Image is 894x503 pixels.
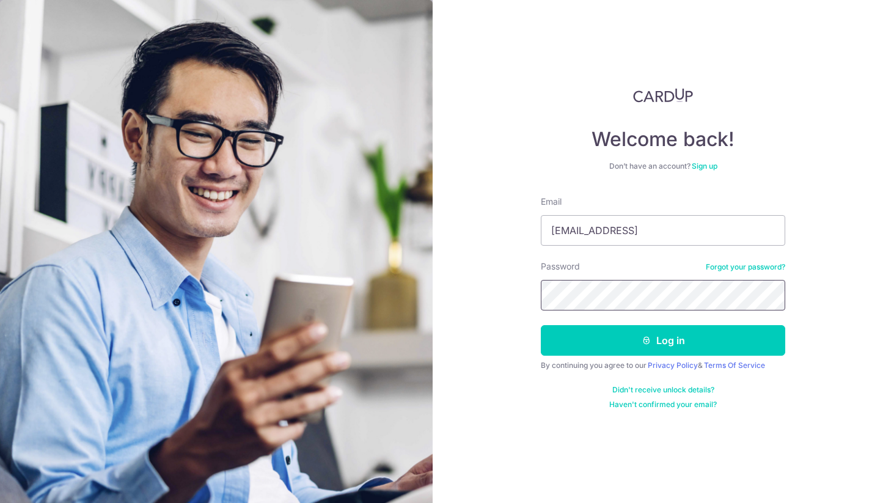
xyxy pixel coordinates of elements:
[692,161,717,171] a: Sign up
[541,325,785,356] button: Log in
[609,400,717,409] a: Haven't confirmed your email?
[541,127,785,152] h4: Welcome back!
[541,361,785,370] div: By continuing you agree to our &
[704,361,765,370] a: Terms Of Service
[541,196,562,208] label: Email
[706,262,785,272] a: Forgot your password?
[541,260,580,273] label: Password
[541,161,785,171] div: Don’t have an account?
[541,215,785,246] input: Enter your Email
[633,88,693,103] img: CardUp Logo
[612,385,714,395] a: Didn't receive unlock details?
[648,361,698,370] a: Privacy Policy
